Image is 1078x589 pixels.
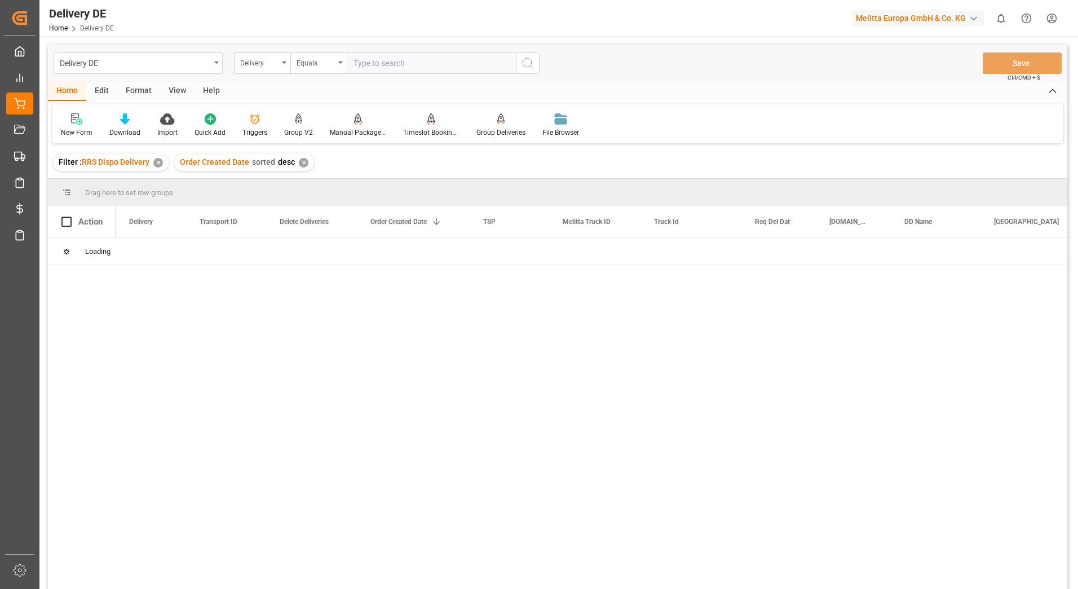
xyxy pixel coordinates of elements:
div: Download [109,128,140,138]
div: Import [157,128,178,138]
span: Drag here to set row groups [85,188,173,197]
div: File Browser [542,128,579,138]
div: Quick Add [195,128,226,138]
div: Delivery DE [49,5,114,22]
a: Home [49,24,68,32]
div: Group Deliveries [476,128,525,138]
div: New Form [61,128,92,138]
span: Loading [85,247,111,256]
span: DD Name [904,218,932,226]
button: open menu [54,52,223,74]
div: Format [117,82,160,101]
span: Truck Id [654,218,679,226]
span: Ctrl/CMD + S [1008,73,1040,82]
button: show 0 new notifications [988,6,1014,31]
span: RRS Dispo Delivery [82,157,149,166]
div: Delivery [240,55,279,68]
div: Edit [86,82,117,101]
span: Order Created Date [180,157,249,166]
div: ✕ [299,158,308,168]
div: View [160,82,195,101]
div: Home [48,82,86,101]
span: Delivery [129,218,153,226]
div: Equals [297,55,335,68]
span: Filter : [59,157,82,166]
span: Delete Deliveries [280,218,329,226]
button: search button [516,52,540,74]
div: ✕ [153,158,163,168]
input: Type to search [347,52,516,74]
span: TSP [483,218,496,226]
div: Triggers [242,128,267,138]
div: Manual Package TypeDetermination [330,128,386,138]
button: Melitta Europa GmbH & Co. KG [851,7,988,29]
span: Req Del Dat [755,218,790,226]
button: Help Center [1014,6,1039,31]
span: sorted [252,157,275,166]
button: open menu [290,52,347,74]
span: Melitta Truck ID [563,218,611,226]
div: Help [195,82,228,101]
span: Transport ID [200,218,237,226]
div: Group V2 [284,128,313,138]
button: Save [983,52,1062,74]
div: Timeslot Booking Report [403,128,460,138]
span: Order Created Date [370,218,427,226]
div: Delivery DE [60,55,210,69]
span: desc [278,157,295,166]
span: [GEOGRAPHIC_DATA] [994,218,1059,226]
div: Action [78,217,103,227]
span: [DOMAIN_NAME] Dat [829,218,867,226]
div: Melitta Europa GmbH & Co. KG [851,10,984,27]
button: open menu [234,52,290,74]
